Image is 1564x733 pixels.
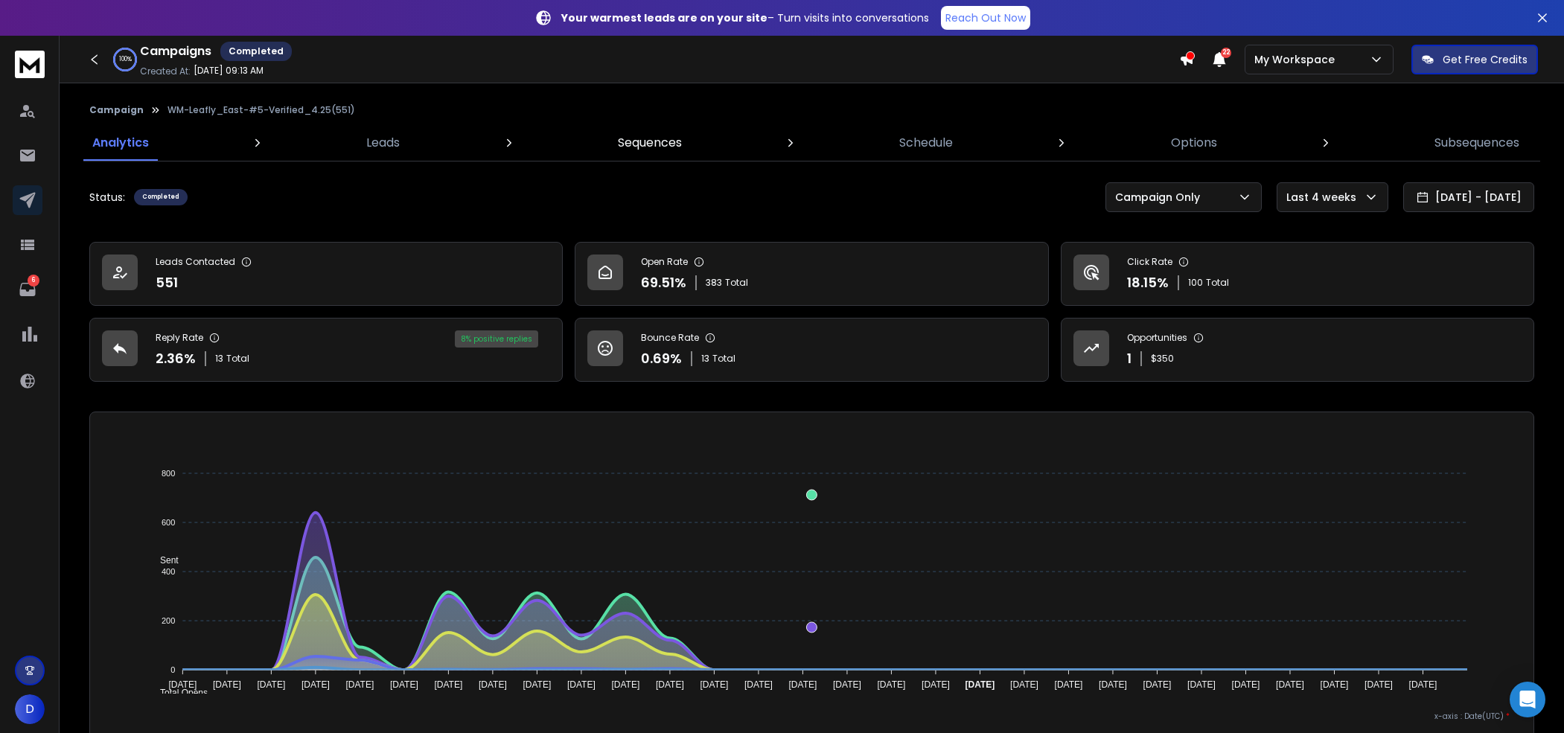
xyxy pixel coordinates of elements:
[1286,190,1362,205] p: Last 4 weeks
[168,679,197,690] tspan: [DATE]
[701,353,709,365] span: 13
[1426,125,1528,161] a: Subsequences
[170,665,175,674] tspan: 0
[1411,45,1538,74] button: Get Free Credits
[13,275,42,304] a: 6
[455,330,538,348] div: 8 % positive replies
[89,242,563,306] a: Leads Contacted551
[1434,134,1519,152] p: Subsequences
[134,189,188,205] div: Completed
[1151,353,1174,365] p: $ 350
[1143,679,1172,690] tspan: [DATE]
[1010,679,1038,690] tspan: [DATE]
[114,711,1510,722] p: x-axis : Date(UTC)
[523,679,551,690] tspan: [DATE]
[1254,52,1341,67] p: My Workspace
[725,277,748,289] span: Total
[1171,134,1217,152] p: Options
[149,555,179,566] span: Sent
[1162,125,1226,161] a: Options
[89,190,125,205] p: Status:
[149,688,208,698] span: Total Opens
[641,332,699,344] p: Bounce Rate
[575,318,1048,382] a: Bounce Rate0.69%13Total
[922,679,950,690] tspan: [DATE]
[162,518,175,527] tspan: 600
[561,10,767,25] strong: Your warmest leads are on your site
[156,272,178,293] p: 551
[1127,348,1131,369] p: 1
[706,277,722,289] span: 383
[744,679,773,690] tspan: [DATE]
[15,694,45,724] button: D
[1232,679,1260,690] tspan: [DATE]
[1403,182,1534,212] button: [DATE] - [DATE]
[833,679,861,690] tspan: [DATE]
[1188,277,1203,289] span: 100
[878,679,906,690] tspan: [DATE]
[899,134,953,152] p: Schedule
[789,679,817,690] tspan: [DATE]
[1127,256,1172,268] p: Click Rate
[28,275,39,287] p: 6
[83,125,158,161] a: Analytics
[215,353,223,365] span: 13
[890,125,962,161] a: Schedule
[156,332,203,344] p: Reply Rate
[1099,679,1127,690] tspan: [DATE]
[1409,679,1437,690] tspan: [DATE]
[119,55,132,64] p: 100 %
[611,679,639,690] tspan: [DATE]
[641,256,688,268] p: Open Rate
[162,567,175,576] tspan: 400
[213,679,241,690] tspan: [DATE]
[965,679,995,690] tspan: [DATE]
[561,10,929,25] p: – Turn visits into conversations
[700,679,729,690] tspan: [DATE]
[1055,679,1083,690] tspan: [DATE]
[194,65,264,77] p: [DATE] 09:13 AM
[1206,277,1229,289] span: Total
[618,134,682,152] p: Sequences
[220,42,292,61] div: Completed
[156,256,235,268] p: Leads Contacted
[1510,682,1545,717] div: Open Intercom Messenger
[15,51,45,78] img: logo
[162,469,175,478] tspan: 800
[1443,52,1528,67] p: Get Free Credits
[156,348,196,369] p: 2.36 %
[1321,679,1349,690] tspan: [DATE]
[167,104,355,116] p: WM-Leafly_East-#5-Verified_4.25(551)
[1115,190,1206,205] p: Campaign Only
[226,353,249,365] span: Total
[140,42,211,60] h1: Campaigns
[434,679,462,690] tspan: [DATE]
[301,679,330,690] tspan: [DATE]
[1187,679,1216,690] tspan: [DATE]
[89,104,144,116] button: Campaign
[89,318,563,382] a: Reply Rate2.36%13Total8% positive replies
[1127,272,1169,293] p: 18.15 %
[641,272,686,293] p: 69.51 %
[390,679,418,690] tspan: [DATE]
[567,679,596,690] tspan: [DATE]
[479,679,507,690] tspan: [DATE]
[1276,679,1304,690] tspan: [DATE]
[345,679,374,690] tspan: [DATE]
[257,679,285,690] tspan: [DATE]
[641,348,682,369] p: 0.69 %
[1221,48,1231,58] span: 22
[941,6,1030,30] a: Reach Out Now
[1127,332,1187,344] p: Opportunities
[1061,242,1534,306] a: Click Rate18.15%100Total
[357,125,409,161] a: Leads
[712,353,735,365] span: Total
[162,616,175,625] tspan: 200
[575,242,1048,306] a: Open Rate69.51%383Total
[609,125,691,161] a: Sequences
[92,134,149,152] p: Analytics
[945,10,1026,25] p: Reach Out Now
[1364,679,1393,690] tspan: [DATE]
